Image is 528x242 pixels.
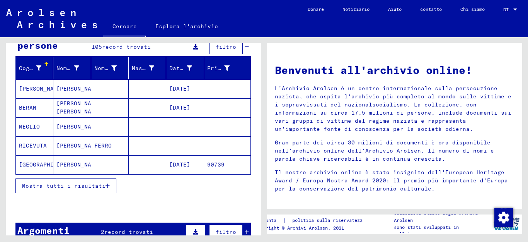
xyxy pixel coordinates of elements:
[19,104,36,111] font: BERAN
[56,123,102,130] font: [PERSON_NAME]
[292,217,365,223] font: politica sulla riservatezza
[17,39,58,51] font: persone
[209,39,243,54] button: filtro
[15,178,116,193] button: Mostra tutti i risultati
[94,62,128,74] div: Nome di nascita
[19,85,68,92] font: [PERSON_NAME]?
[420,6,442,12] font: contatto
[56,62,90,74] div: Nome di battesimo
[16,57,53,79] mat-header-cell: Cognome
[275,139,494,162] font: Gran parte dei circa 30 milioni di documenti è ora disponibile nell'archivio online dell'Archivio...
[342,6,370,12] font: Notiziario
[19,161,78,168] font: [GEOGRAPHIC_DATA]
[394,224,459,237] font: sono stati sviluppati in collaborazione con
[104,228,153,235] font: record trovati
[146,17,227,36] a: Esplora l'archivio
[283,217,286,224] font: |
[102,43,151,50] font: record trovati
[101,228,104,235] font: 2
[204,57,250,79] mat-header-cell: Prigioniero n.
[112,23,137,30] font: Cercare
[216,43,236,50] font: filtro
[53,57,91,79] mat-header-cell: Nome di battesimo
[209,225,243,239] button: filtro
[308,6,324,12] font: Donare
[155,23,218,30] font: Esplora l'archivio
[255,216,283,225] a: impronta
[503,7,509,12] font: DI
[94,142,112,149] font: FERRO
[132,65,156,72] font: Nascita
[169,104,190,111] font: [DATE]
[275,169,508,192] font: Il nostro archivio online è stato insignito dell'European Heritage Award / Europa Nostra Award 20...
[56,161,102,168] font: [PERSON_NAME]
[19,123,40,130] font: MEGLIO
[94,65,146,72] font: Nome di nascita
[492,214,521,233] img: yv_logo.png
[169,85,190,92] font: [DATE]
[19,65,43,72] font: Cognome
[132,62,166,74] div: Nascita
[207,62,241,74] div: Prigioniero n.
[216,228,236,235] font: filtro
[56,85,102,92] font: [PERSON_NAME]
[56,65,116,72] font: Nome di battesimo
[169,62,203,74] div: Data di nascita
[286,216,375,225] a: politica sulla riservatezza
[56,142,102,149] font: [PERSON_NAME]
[275,85,511,132] font: L'Archivio Arolsen è un centro internazionale sulla persecuzione nazista, che ospita l'archivio p...
[56,100,102,115] font: [PERSON_NAME] [PERSON_NAME]
[6,9,97,28] img: Arolsen_neg.svg
[388,6,402,12] font: Aiuto
[460,6,485,12] font: Chi siamo
[19,62,53,74] div: Cognome
[91,57,129,79] mat-header-cell: Nome di nascita
[92,43,102,50] font: 105
[166,57,204,79] mat-header-cell: Data di nascita
[207,161,225,168] font: 90739
[17,225,70,236] font: Argomenti
[22,182,106,189] font: Mostra tutti i risultati
[129,57,166,79] mat-header-cell: Nascita
[103,17,146,37] a: Cercare
[169,65,221,72] font: Data di nascita
[169,161,190,168] font: [DATE]
[255,225,344,231] font: Copyright © Archivi Arolsen, 2021
[275,63,472,77] font: Benvenuti all'archivio online!
[19,142,47,149] font: RICEVUTA
[207,65,256,72] font: Prigioniero n.
[494,208,513,227] img: Modifica consenso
